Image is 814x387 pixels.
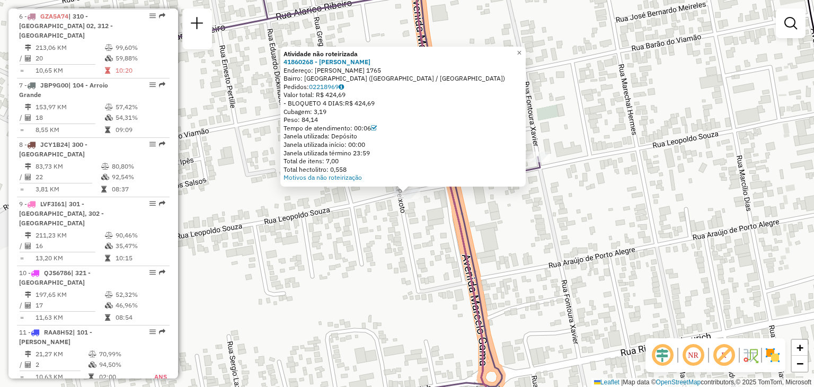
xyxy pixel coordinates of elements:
a: Exibir filtros [780,13,801,34]
td: 3,81 KM [35,184,101,195]
td: 08:37 [111,184,165,195]
span: × [517,48,521,57]
td: 22 [35,172,101,182]
td: = [19,372,24,382]
em: Rota exportada [159,200,165,207]
td: 59,88% [115,53,165,64]
a: OpenStreetMap [656,379,701,386]
td: 08:54 [115,312,165,323]
div: Janela utilizada início: 00:00 [284,140,523,149]
i: % de utilização da cubagem [105,115,113,121]
i: % de utilização do peso [101,163,109,170]
span: QJS6786 [44,269,71,277]
i: % de utilização do peso [89,351,96,357]
i: Total de Atividades [25,174,31,180]
div: Map data © contributors,© 2025 TomTom, Microsoft [591,378,814,387]
a: Leaflet [594,379,620,386]
td: 46,96% [115,300,165,311]
a: Zoom in [792,340,808,356]
span: JBP9G00 [40,81,68,89]
div: Tempo de atendimento: 00:06 [284,124,523,133]
td: 13,20 KM [35,253,104,263]
a: Motivos da não roteirização [284,173,362,181]
td: 17 [35,300,104,311]
i: Total de Atividades [25,55,31,61]
a: Nova sessão e pesquisa [187,13,208,37]
td: 16 [35,241,104,251]
i: Tempo total em rota [105,67,110,74]
td: 2 [35,359,88,370]
td: 20 [35,53,104,64]
i: Total de Atividades [25,243,31,249]
span: JCY1B24 [40,140,68,148]
td: 10:20 [115,65,165,76]
span: GZA5A74 [40,12,68,20]
div: Total de itens: 7,00 [284,157,523,165]
td: = [19,312,24,323]
span: | 104 - Arroio Grande [19,81,108,99]
span: − [797,357,803,370]
div: Endereço: [PERSON_NAME] 1765 [284,66,523,75]
td: 80,80% [111,161,165,172]
i: % de utilização da cubagem [105,302,113,309]
span: Ocultar NR [680,342,706,368]
td: / [19,300,24,311]
td: 54,31% [115,112,165,123]
span: 6 - [19,12,113,39]
em: Rota exportada [159,329,165,335]
span: RAA8H52 [44,328,73,336]
td: 10,63 KM [35,372,88,382]
em: Rota exportada [159,82,165,88]
em: Opções [149,82,156,88]
td: 09:09 [115,125,165,135]
em: Rota exportada [159,141,165,147]
em: Rota exportada [159,13,165,19]
i: Distância Total [25,163,31,170]
img: Fluxo de ruas [742,347,759,364]
td: / [19,241,24,251]
span: | [621,379,623,386]
td: 213,06 KM [35,42,104,53]
td: 35,47% [115,241,165,251]
i: Tempo total em rota [105,255,110,261]
a: Zoom out [792,356,808,372]
i: Distância Total [25,45,31,51]
td: 92,54% [111,172,165,182]
span: | 321 - [GEOGRAPHIC_DATA] [19,269,91,286]
i: Distância Total [25,232,31,239]
td: 52,32% [115,289,165,300]
td: 8,55 KM [35,125,104,135]
td: ANS [142,372,167,382]
td: 10:15 [115,253,165,263]
td: = [19,125,24,135]
i: Distância Total [25,104,31,110]
span: | 300 - [GEOGRAPHIC_DATA] [19,140,87,158]
i: % de utilização do peso [105,45,113,51]
div: Valor total: R$ 424,69 [284,91,523,99]
td: 10,65 KM [35,65,104,76]
td: 99,60% [115,42,165,53]
i: Tempo total em rota [105,314,110,321]
td: 83,73 KM [35,161,101,172]
span: 7 - [19,81,108,99]
td: 90,46% [115,230,165,241]
td: 18 [35,112,104,123]
div: Bairro: [GEOGRAPHIC_DATA] ([GEOGRAPHIC_DATA] / [GEOGRAPHIC_DATA]) [284,74,523,83]
span: LVF3I61 [40,200,65,208]
i: Tempo total em rota [105,127,110,133]
i: Tempo total em rota [89,374,94,380]
span: 10 - [19,269,91,286]
td: 21,27 KM [35,349,88,359]
em: Rota exportada [159,269,165,276]
td: 70,99% [99,349,142,359]
td: / [19,53,24,64]
i: Total de Atividades [25,115,31,121]
i: % de utilização da cubagem [105,243,113,249]
span: | 301 - [GEOGRAPHIC_DATA], 302 - [GEOGRAPHIC_DATA] [19,200,104,227]
img: Exibir/Ocultar setores [764,347,781,364]
i: % de utilização do peso [105,292,113,298]
td: 02:00 [99,372,142,382]
div: Pedidos: [284,83,523,91]
span: Ocultar deslocamento [650,342,675,368]
td: / [19,112,24,123]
